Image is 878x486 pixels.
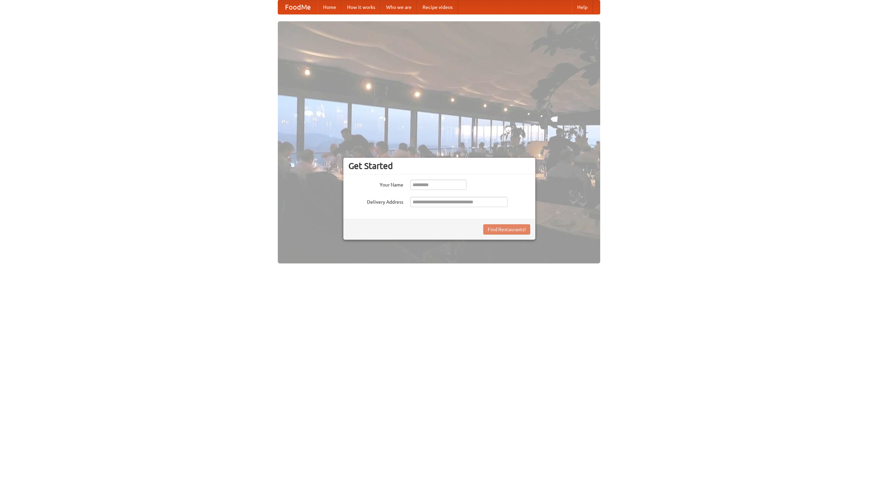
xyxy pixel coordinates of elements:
a: Help [572,0,593,14]
a: Home [318,0,342,14]
a: Who we are [381,0,417,14]
a: FoodMe [278,0,318,14]
label: Delivery Address [348,197,403,205]
a: How it works [342,0,381,14]
h3: Get Started [348,161,530,171]
button: Find Restaurants! [483,224,530,235]
label: Your Name [348,180,403,188]
a: Recipe videos [417,0,458,14]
